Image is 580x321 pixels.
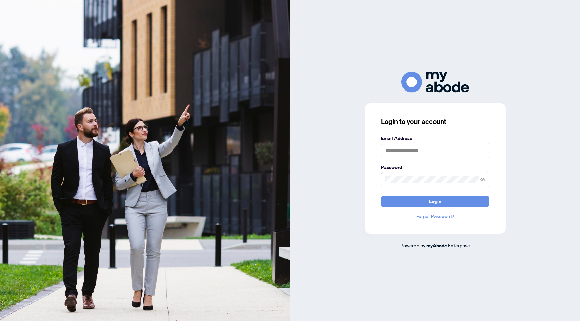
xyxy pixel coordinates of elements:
a: Forgot Password? [381,213,489,220]
label: Email Address [381,135,489,142]
h3: Login to your account [381,117,489,126]
span: Login [429,196,441,207]
button: Login [381,196,489,207]
span: eye-invisible [480,177,485,182]
img: ma-logo [401,72,469,92]
label: Password [381,164,489,171]
a: myAbode [426,242,447,249]
span: Enterprise [448,242,470,248]
span: Powered by [400,242,425,248]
